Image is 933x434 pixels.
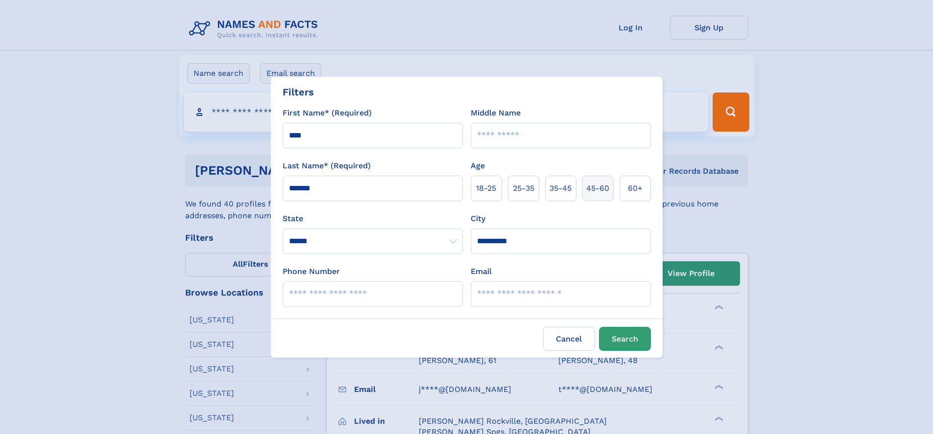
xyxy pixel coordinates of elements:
[471,107,521,119] label: Middle Name
[283,266,340,277] label: Phone Number
[283,85,314,99] div: Filters
[283,160,371,172] label: Last Name* (Required)
[283,107,372,119] label: First Name* (Required)
[586,183,609,194] span: 45‑60
[543,327,595,351] label: Cancel
[476,183,496,194] span: 18‑25
[471,160,485,172] label: Age
[471,213,485,225] label: City
[513,183,534,194] span: 25‑35
[599,327,651,351] button: Search
[283,213,463,225] label: State
[550,183,572,194] span: 35‑45
[628,183,643,194] span: 60+
[471,266,492,277] label: Email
